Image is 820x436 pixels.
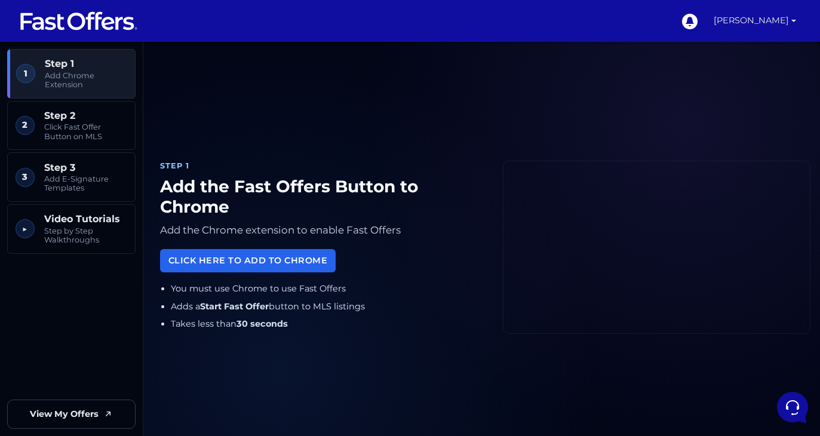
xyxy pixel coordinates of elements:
[44,226,127,245] span: Step by Step Walkthroughs
[86,148,167,158] span: Start a Conversation
[19,106,43,130] img: dark
[7,400,136,429] a: View My Offers
[10,10,201,67] h2: Hello [DEMOGRAPHIC_DATA] 👋
[160,160,484,172] div: Step 1
[775,389,810,425] iframe: Customerly Messenger Launcher
[103,343,137,354] p: Messages
[27,214,195,226] input: Search for an Article...
[19,141,220,165] button: Start a Conversation
[7,49,136,99] a: 1 Step 1 Add Chrome Extension
[45,71,127,90] span: Add Chrome Extension
[45,58,127,69] span: Step 1
[193,86,220,96] a: See all
[7,152,136,202] a: 3 Step 3 Add E-Signature Templates
[171,300,484,314] li: Adds a button to MLS listings
[36,343,56,354] p: Home
[237,318,288,329] strong: 30 seconds
[149,189,220,198] a: Open Help Center
[160,177,484,217] h1: Add the Fast Offers Button to Chrome
[19,189,81,198] span: Find an Answer
[30,407,99,421] span: View My Offers
[200,301,269,312] strong: Start Fast Offer
[50,119,184,131] p: Thank you for trying. We will escalate this matter and have the support team look into it as soon...
[16,168,35,187] span: 3
[44,213,127,225] span: Video Tutorials
[191,105,220,116] p: 7mo ago
[44,174,127,193] span: Add E-Signature Templates
[16,219,35,238] span: ▶︎
[7,204,136,254] a: ▶︎ Video Tutorials Step by Step Walkthroughs
[185,343,201,354] p: Help
[44,110,127,121] span: Step 2
[10,326,83,354] button: Home
[44,162,127,173] span: Step 3
[83,326,156,354] button: Messages
[44,122,127,141] span: Click Fast Offer Button on MLS
[16,116,35,135] span: 2
[171,317,484,331] li: Takes less than
[16,64,35,83] span: 1
[50,105,184,117] span: Aura
[160,249,336,272] a: Click Here to Add to Chrome
[171,282,484,296] li: You must use Chrome to use Fast Offers
[7,101,136,151] a: 2 Step 2 Click Fast Offer Button on MLS
[503,161,810,333] iframe: Fast Offers Chrome Extension
[160,222,484,239] p: Add the Chrome extension to enable Fast Offers
[156,326,229,354] button: Help
[14,100,225,136] a: AuraThank you for trying. We will escalate this matter and have the support team look into it as ...
[19,86,97,96] span: Your Conversations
